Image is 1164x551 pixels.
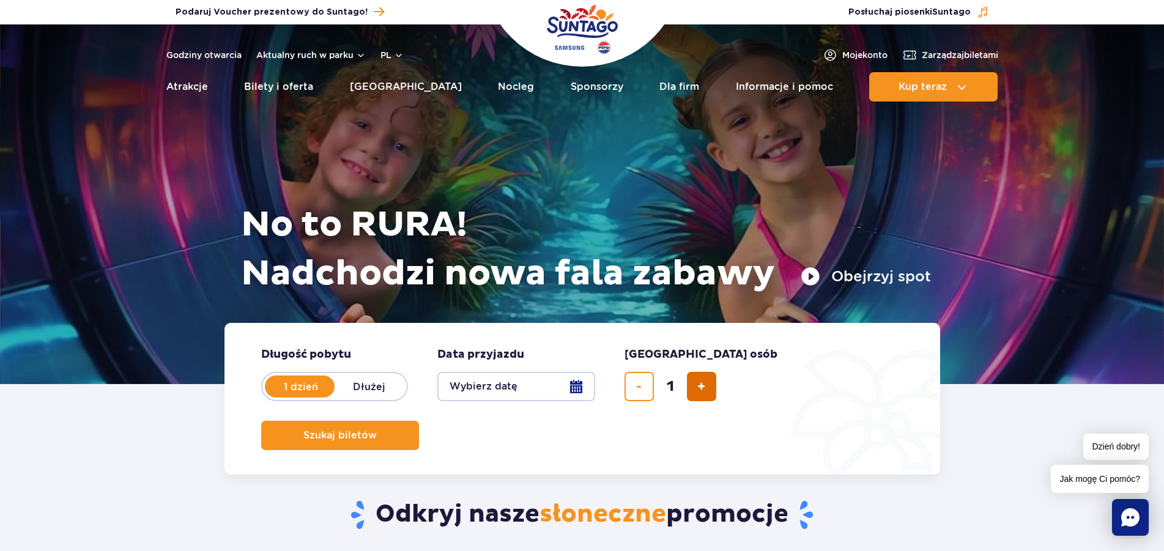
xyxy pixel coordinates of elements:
span: [GEOGRAPHIC_DATA] osób [625,347,777,362]
span: Kup teraz [899,81,947,92]
input: liczba biletów [656,372,685,401]
span: Moje konto [842,49,888,61]
span: Jak mogę Ci pomóc? [1051,465,1149,493]
button: pl [380,49,404,61]
button: dodaj bilet [687,372,716,401]
span: Data przyjazdu [437,347,524,362]
label: 1 dzień [266,374,336,399]
button: Obejrzyj spot [801,267,931,286]
button: Aktualny ruch w parku [256,50,366,60]
span: słoneczne [539,499,666,530]
a: Bilety i oferta [244,72,313,102]
a: Dla firm [659,72,699,102]
a: Atrakcje [166,72,208,102]
button: usuń bilet [625,372,654,401]
a: Godziny otwarcia [166,49,242,61]
h1: No to RURA! Nadchodzi nowa fala zabawy [241,201,931,298]
a: Nocleg [498,72,534,102]
div: Chat [1112,499,1149,536]
a: Mojekonto [823,48,888,62]
a: Podaruj Voucher prezentowy do Suntago! [176,4,384,20]
button: Szukaj biletów [261,421,419,450]
span: Długość pobytu [261,347,351,362]
span: Zarządzaj biletami [922,49,998,61]
label: Dłużej [335,374,404,399]
a: Zarządzajbiletami [902,48,998,62]
span: Dzień dobry! [1083,434,1149,460]
button: Wybierz datę [437,372,595,401]
h2: Odkryj nasze promocje [224,499,940,531]
a: Informacje i pomoc [736,72,833,102]
button: Kup teraz [869,72,998,102]
span: Suntago [932,8,971,17]
span: Posłuchaj piosenki [848,6,971,18]
a: Sponsorzy [571,72,623,102]
button: Posłuchaj piosenkiSuntago [848,6,989,18]
span: Podaruj Voucher prezentowy do Suntago! [176,6,368,18]
span: Szukaj biletów [303,430,377,441]
a: [GEOGRAPHIC_DATA] [350,72,462,102]
form: Planowanie wizyty w Park of Poland [224,323,940,475]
